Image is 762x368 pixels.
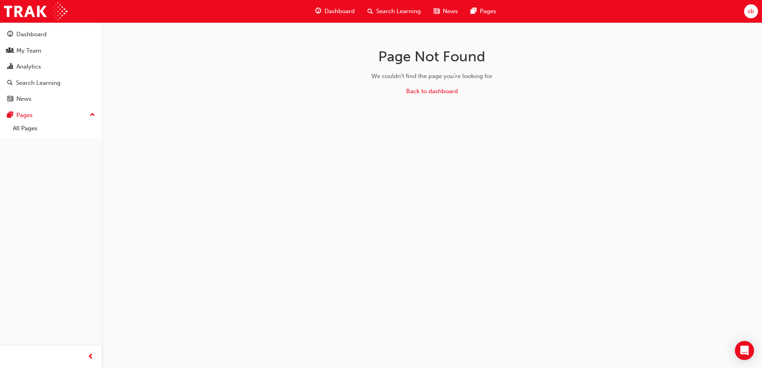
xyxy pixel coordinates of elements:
[406,88,458,95] a: Back to dashboard
[90,110,95,120] span: up-icon
[7,63,13,70] span: chart-icon
[376,7,421,16] span: Search Learning
[88,352,94,362] span: prev-icon
[427,3,464,20] a: news-iconNews
[7,47,13,55] span: people-icon
[10,122,98,135] a: All Pages
[306,48,558,65] h1: Page Not Found
[434,6,440,16] span: news-icon
[16,46,41,55] div: My Team
[3,27,98,42] a: Dashboard
[443,7,458,16] span: News
[16,30,47,39] div: Dashboard
[744,4,758,18] button: sb
[306,72,558,81] div: We couldn't find the page you're looking for
[315,6,321,16] span: guage-icon
[4,2,67,20] img: Trak
[480,7,496,16] span: Pages
[324,7,355,16] span: Dashboard
[3,76,98,90] a: Search Learning
[3,43,98,58] a: My Team
[7,80,13,87] span: search-icon
[3,59,98,74] a: Analytics
[16,111,33,120] div: Pages
[16,94,31,104] div: News
[464,3,503,20] a: pages-iconPages
[16,62,41,71] div: Analytics
[3,25,98,108] button: DashboardMy TeamAnalyticsSearch LearningNews
[367,6,373,16] span: search-icon
[309,3,361,20] a: guage-iconDashboard
[471,6,477,16] span: pages-icon
[361,3,427,20] a: search-iconSearch Learning
[735,341,754,360] div: Open Intercom Messenger
[7,31,13,38] span: guage-icon
[3,108,98,123] button: Pages
[3,92,98,106] a: News
[7,112,13,119] span: pages-icon
[748,7,754,16] span: sb
[7,96,13,103] span: news-icon
[16,78,61,88] div: Search Learning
